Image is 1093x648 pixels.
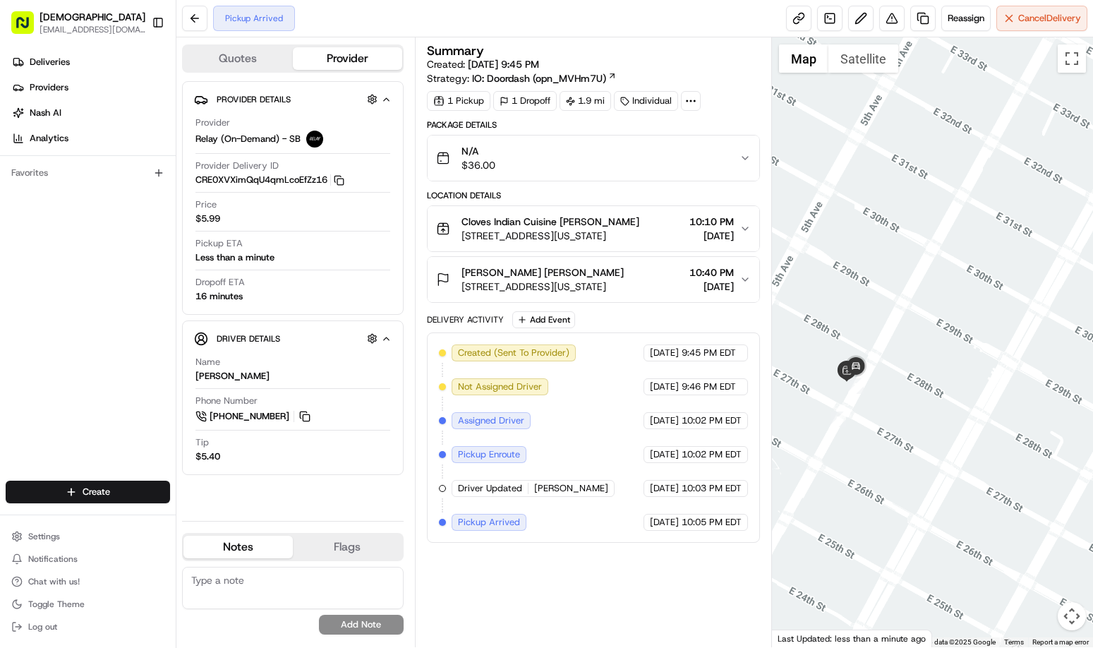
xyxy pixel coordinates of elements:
[614,91,678,111] div: Individual
[40,10,145,24] button: [DEMOGRAPHIC_DATA]
[428,257,760,302] button: [PERSON_NAME] [PERSON_NAME][STREET_ADDRESS][US_STATE]10:40 PM[DATE]
[775,629,822,647] img: Google
[650,414,679,427] span: [DATE]
[461,280,624,294] span: [STREET_ADDRESS][US_STATE]
[534,482,608,495] span: [PERSON_NAME]
[458,414,524,427] span: Assigned Driver
[195,237,243,250] span: Pickup ETA
[650,347,679,359] span: [DATE]
[195,276,245,289] span: Dropoff ETA
[779,44,828,73] button: Show street map
[28,576,80,587] span: Chat with us!
[40,24,145,35] button: [EMAIL_ADDRESS][DOMAIN_NAME]
[775,629,822,647] a: Open this area in Google Maps (opens a new window)
[650,516,679,529] span: [DATE]
[428,136,760,181] button: N/A$36.00
[772,630,932,647] div: Last Updated: less than a minute ago
[195,290,243,303] div: 16 minutes
[195,212,220,225] span: $5.99
[941,6,991,31] button: Reassign
[1058,44,1086,73] button: Toggle fullscreen view
[948,12,984,25] span: Reassign
[306,131,323,148] img: relay_logo_black.png
[28,621,57,632] span: Log out
[682,482,742,495] span: 10:03 PM EDT
[195,174,344,186] button: CRE0XVXimQqU4qmLcoEfZz16
[461,229,639,243] span: [STREET_ADDRESS][US_STATE]
[195,160,279,172] span: Provider Delivery ID
[996,6,1087,31] button: CancelDelivery
[828,44,898,73] button: Show satellite imagery
[194,327,392,350] button: Driver Details
[6,162,170,184] div: Favorites
[28,531,60,542] span: Settings
[461,144,495,158] span: N/A
[427,190,761,201] div: Location Details
[1058,602,1086,630] button: Map camera controls
[210,410,289,423] span: [PHONE_NUMBER]
[195,356,220,368] span: Name
[6,51,176,73] a: Deliveries
[689,215,734,229] span: 10:10 PM
[427,91,490,111] div: 1 Pickup
[195,116,230,129] span: Provider
[650,448,679,461] span: [DATE]
[427,119,761,131] div: Package Details
[689,265,734,280] span: 10:40 PM
[30,56,70,68] span: Deliveries
[6,527,170,546] button: Settings
[217,94,291,105] span: Provider Details
[6,6,146,40] button: [DEMOGRAPHIC_DATA][EMAIL_ADDRESS][DOMAIN_NAME]
[458,347,569,359] span: Created (Sent To Provider)
[682,516,742,529] span: 10:05 PM EDT
[6,572,170,592] button: Chat with us!
[195,436,209,449] span: Tip
[28,553,78,565] span: Notifications
[682,414,742,427] span: 10:02 PM EDT
[682,347,736,359] span: 9:45 PM EDT
[919,638,996,646] span: Map data ©2025 Google
[6,102,176,124] a: Nash AI
[195,251,274,264] div: Less than a minute
[195,450,220,463] div: $5.40
[183,47,293,70] button: Quotes
[472,71,606,85] span: IO: Doordash (opn_MVHm7U)
[217,333,280,344] span: Driver Details
[6,481,170,503] button: Create
[427,57,539,71] span: Created:
[6,617,170,637] button: Log out
[428,206,760,251] button: Cloves Indian Cuisine [PERSON_NAME][STREET_ADDRESS][US_STATE]10:10 PM[DATE]
[30,81,68,94] span: Providers
[493,91,557,111] div: 1 Dropoff
[1032,638,1089,646] a: Report a map error
[560,91,611,111] div: 1.9 mi
[831,412,846,427] div: 2
[650,482,679,495] span: [DATE]
[1004,638,1024,646] a: Terms (opens in new tab)
[848,378,864,394] div: 3
[195,133,301,145] span: Relay (On-Demand) - SB
[30,132,68,145] span: Analytics
[689,280,734,294] span: [DATE]
[28,599,85,610] span: Toggle Theme
[682,448,742,461] span: 10:02 PM EDT
[83,486,110,498] span: Create
[195,370,270,383] div: [PERSON_NAME]
[293,536,402,558] button: Flags
[6,594,170,614] button: Toggle Theme
[458,448,520,461] span: Pickup Enroute
[195,198,217,211] span: Price
[6,127,176,150] a: Analytics
[195,409,313,424] a: [PHONE_NUMBER]
[427,314,504,325] div: Delivery Activity
[682,380,736,393] span: 9:46 PM EDT
[183,536,293,558] button: Notes
[468,58,539,71] span: [DATE] 9:45 PM
[458,482,522,495] span: Driver Updated
[461,265,624,280] span: [PERSON_NAME] [PERSON_NAME]
[458,380,542,393] span: Not Assigned Driver
[650,380,679,393] span: [DATE]
[689,229,734,243] span: [DATE]
[427,44,484,57] h3: Summary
